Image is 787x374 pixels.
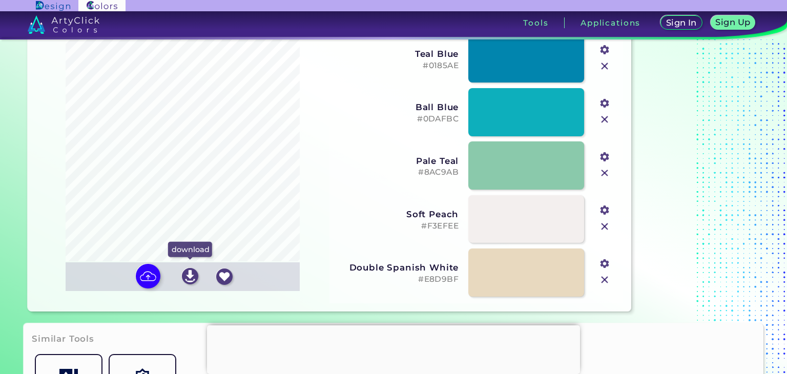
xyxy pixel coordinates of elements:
[168,242,212,257] p: download
[337,262,459,273] h3: Double Spanish White
[598,273,611,286] img: icon_close.svg
[668,19,695,27] h5: Sign In
[28,15,100,34] img: logo_artyclick_colors_white.svg
[662,16,700,29] a: Sign In
[598,167,611,180] img: icon_close.svg
[713,16,753,29] a: Sign Up
[337,209,459,219] h3: Soft Peach
[181,267,199,286] a: download
[337,61,459,71] h5: #0185AE
[337,102,459,112] h3: Ball Blue
[136,264,160,288] img: icon picture
[32,333,94,345] h3: Similar Tools
[337,221,459,231] h5: #F3EFEE
[207,325,580,371] iframe: Advertisement
[581,19,640,27] h3: Applications
[598,113,611,126] img: icon_close.svg
[598,59,611,73] img: icon_close.svg
[337,168,459,177] h5: #8AC9AB
[337,156,459,166] h3: Pale Teal
[182,268,198,284] img: icon_download_white.svg
[337,114,459,124] h5: #0DAFBC
[337,49,459,59] h3: Teal Blue
[523,19,548,27] h3: Tools
[717,18,749,26] h5: Sign Up
[598,220,611,233] img: icon_close.svg
[216,268,233,285] img: icon_favourite_white.svg
[36,1,70,11] img: ArtyClick Design logo
[337,275,459,284] h5: #E8D9BF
